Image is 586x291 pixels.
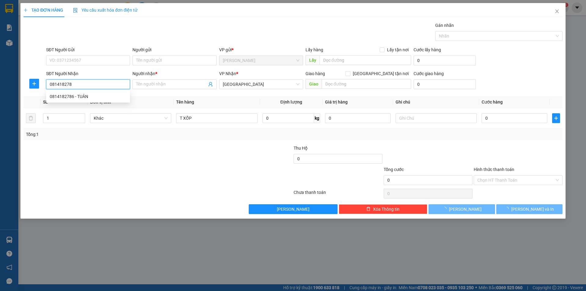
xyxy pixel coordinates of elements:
[552,113,560,123] button: plus
[396,113,477,123] input: Ghi Chú
[325,113,391,123] input: 0
[366,207,371,212] span: delete
[384,167,404,172] span: Tổng cước
[414,71,444,76] label: Cước giao hàng
[449,206,482,213] span: [PERSON_NAME]
[46,70,130,77] div: SĐT Người Nhận
[429,204,495,214] button: [PERSON_NAME]
[73,8,137,13] span: Yêu cầu xuất hóa đơn điện tử
[435,23,454,28] label: Gán nhãn
[552,116,560,121] span: plus
[73,8,78,13] img: icon
[50,93,126,100] div: 0814182786 - TUÂN
[511,206,554,213] span: [PERSON_NAME] và In
[219,71,236,76] span: VP Nhận
[223,56,299,65] span: TAM QUAN
[306,55,320,65] span: Lấy
[373,206,400,213] span: Xóa Thông tin
[132,46,216,53] div: Người gửi
[306,71,325,76] span: Giao hàng
[176,113,257,123] input: VD: Bàn, Ghế
[414,47,441,52] label: Cước lấy hàng
[474,167,514,172] label: Hình thức thanh toán
[482,100,503,104] span: Cước hàng
[385,46,411,53] span: Lấy tận nơi
[306,47,323,52] span: Lấy hàng
[314,113,320,123] span: kg
[325,100,348,104] span: Giá trị hàng
[548,3,566,20] button: Close
[293,189,383,200] div: Chưa thanh toán
[277,206,309,213] span: [PERSON_NAME]
[306,79,322,89] span: Giao
[26,113,36,123] button: delete
[24,8,63,13] span: TẠO ĐƠN HÀNG
[43,100,48,104] span: SL
[350,70,411,77] span: [GEOGRAPHIC_DATA] tận nơi
[24,8,28,12] span: plus
[339,204,428,214] button: deleteXóa Thông tin
[249,204,338,214] button: [PERSON_NAME]
[30,81,39,86] span: plus
[555,9,559,14] span: close
[94,114,168,123] span: Khác
[320,55,411,65] input: Dọc đường
[223,80,299,89] span: SÀI GÒN
[414,56,476,65] input: Cước lấy hàng
[294,146,308,151] span: Thu Hộ
[414,79,476,89] input: Cước giao hàng
[132,70,216,77] div: Người nhận
[393,96,479,108] th: Ghi chú
[322,79,411,89] input: Dọc đường
[26,131,226,138] div: Tổng: 1
[219,46,303,53] div: VP gửi
[442,207,449,211] span: loading
[46,92,130,101] div: 0814182786 - TUÂN
[496,204,562,214] button: [PERSON_NAME] và In
[280,100,302,104] span: Định lượng
[176,100,194,104] span: Tên hàng
[46,46,130,53] div: SĐT Người Gửi
[29,79,39,89] button: plus
[505,207,511,211] span: loading
[208,82,213,87] span: user-add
